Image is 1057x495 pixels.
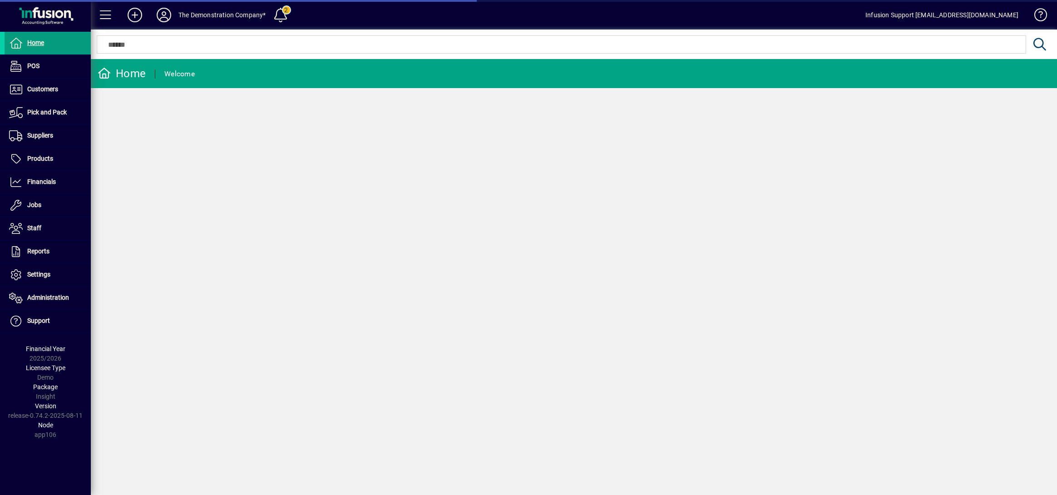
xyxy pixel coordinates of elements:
a: Customers [5,78,91,101]
div: Infusion Support [EMAIL_ADDRESS][DOMAIN_NAME] [865,8,1018,22]
span: Financial Year [26,345,65,352]
a: Suppliers [5,124,91,147]
a: Pick and Pack [5,101,91,124]
span: Customers [27,85,58,93]
a: POS [5,55,91,78]
a: Settings [5,263,91,286]
span: Administration [27,294,69,301]
span: Suppliers [27,132,53,139]
span: Products [27,155,53,162]
span: Support [27,317,50,324]
div: Home [98,66,146,81]
a: Support [5,310,91,332]
div: Welcome [164,67,195,81]
span: Version [35,402,56,410]
button: Profile [149,7,178,23]
span: POS [27,62,40,69]
span: Financials [27,178,56,185]
span: Pick and Pack [27,109,67,116]
a: Products [5,148,91,170]
span: Reports [27,247,49,255]
span: Package [33,383,58,391]
div: The Demonstration Company* [178,8,266,22]
a: Financials [5,171,91,193]
a: Reports [5,240,91,263]
a: Jobs [5,194,91,217]
a: Administration [5,287,91,309]
span: Settings [27,271,50,278]
button: Add [120,7,149,23]
a: Knowledge Base [1027,2,1046,31]
span: Jobs [27,201,41,208]
span: Licensee Type [26,364,65,371]
a: Staff [5,217,91,240]
span: Staff [27,224,41,232]
span: Home [27,39,44,46]
span: Node [38,421,53,429]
